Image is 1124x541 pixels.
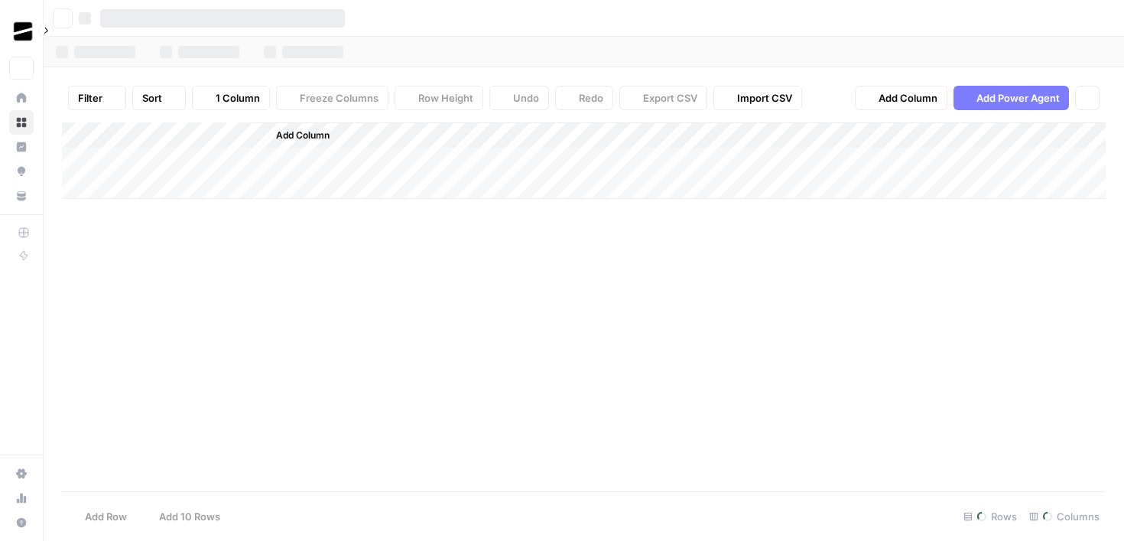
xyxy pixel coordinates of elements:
[855,86,947,110] button: Add Column
[643,90,697,106] span: Export CSV
[555,86,613,110] button: Redo
[62,504,136,529] button: Add Row
[579,90,603,106] span: Redo
[9,86,34,110] a: Home
[68,86,126,110] button: Filter
[142,90,162,106] span: Sort
[216,90,260,106] span: 1 Column
[9,461,34,486] a: Settings
[85,509,127,524] span: Add Row
[395,86,483,110] button: Row Height
[276,86,388,110] button: Freeze Columns
[9,135,34,159] a: Insights
[976,90,1060,106] span: Add Power Agent
[9,18,37,45] img: OGM Logo
[9,184,34,208] a: Your Data
[136,504,229,529] button: Add 10 Rows
[418,90,473,106] span: Row Height
[737,90,792,106] span: Import CSV
[489,86,549,110] button: Undo
[256,125,336,145] button: Add Column
[1023,504,1106,529] div: Columns
[9,12,34,51] button: Workspace: OGM
[513,90,539,106] span: Undo
[619,86,707,110] button: Export CSV
[713,86,802,110] button: Import CSV
[159,509,220,524] span: Add 10 Rows
[192,86,270,110] button: 1 Column
[953,86,1069,110] button: Add Power Agent
[9,110,34,135] a: Browse
[276,129,330,142] span: Add Column
[9,159,34,184] a: Opportunities
[300,90,378,106] span: Freeze Columns
[9,510,34,535] button: Help + Support
[957,504,1023,529] div: Rows
[9,486,34,510] a: Usage
[132,86,186,110] button: Sort
[879,90,937,106] span: Add Column
[78,90,102,106] span: Filter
